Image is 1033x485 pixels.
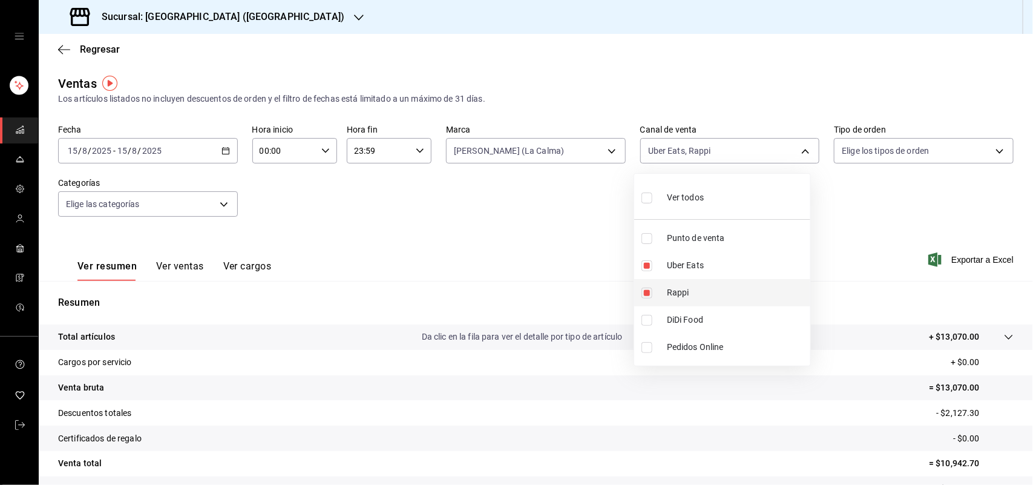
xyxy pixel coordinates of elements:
span: DiDi Food [667,314,805,326]
span: Pedidos Online [667,341,805,354]
img: Tooltip marker [102,76,117,91]
span: Uber Eats [667,259,805,272]
span: Ver todos [667,191,704,204]
span: Punto de venta [667,232,805,245]
span: Rappi [667,286,805,299]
